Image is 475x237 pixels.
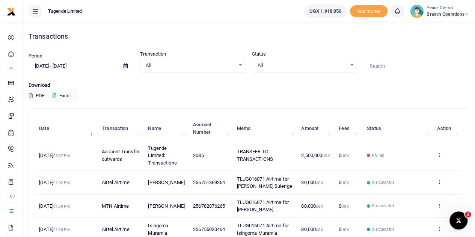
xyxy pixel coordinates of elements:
span: 2,500,000 [301,152,329,158]
span: Successful [372,179,394,186]
span: TLUG016071 Airtime for [PERSON_NAME] [237,199,289,213]
span: Failed [372,152,385,159]
label: Period [29,52,42,60]
span: Branch Operations [427,11,469,18]
span: 3085 [193,152,204,158]
span: All [258,62,347,69]
span: [PERSON_NAME] [148,180,184,185]
th: Amount: activate to sort column ascending [297,117,335,140]
small: UGX [316,204,323,208]
iframe: Intercom live chat [449,211,467,229]
span: Tugende Limited [45,8,85,15]
span: [DATE] [39,226,69,232]
a: UGX 1,918,050 [304,5,347,18]
a: logo-small logo-large logo-large [7,8,16,14]
span: TLUG016071 Airtime for Isingoma Muramia [237,223,289,236]
label: Transaction [140,50,166,58]
span: 0 [339,152,348,158]
th: Account Number: activate to sort column ascending [189,117,232,140]
span: TRANSFER TO TRANSACTIONS [237,149,273,162]
span: 80,000 [301,226,323,232]
th: Memo: activate to sort column ascending [232,117,297,140]
small: 01:02 PM [53,181,70,185]
span: 256751369364 [193,180,225,185]
span: Successful [372,202,394,209]
small: UGX [341,181,348,185]
small: UGX [322,154,329,158]
a: Add money [350,8,388,14]
span: [DATE] [39,203,69,209]
span: 30,000 [301,180,323,185]
span: Airtel Airtime [102,180,129,185]
span: 0 [339,226,348,232]
th: Name: activate to sort column ascending [144,117,189,140]
span: Add money [350,5,388,18]
li: Ac [6,190,16,202]
h4: Transactions [29,32,469,41]
small: 01:00 PM [53,204,70,208]
th: Action: activate to sort column ascending [433,117,463,140]
span: Airtel Airtime [102,226,129,232]
li: Toup your wallet [350,5,388,18]
small: Peace Otema [427,5,469,11]
small: UGX [341,204,348,208]
small: 03:37 PM [53,154,70,158]
span: [DATE] [39,152,69,158]
button: Excel [46,89,77,102]
span: 0 [339,203,348,209]
span: 0 [339,180,348,185]
small: 01:00 PM [53,228,70,232]
li: M [6,62,16,74]
span: 80,000 [301,203,323,209]
span: [DATE] [39,180,69,185]
th: Fees: activate to sort column ascending [335,117,363,140]
small: UGX [341,228,348,232]
span: [PERSON_NAME] [148,203,184,209]
span: All [146,62,235,69]
span: Account Transfer outwards [102,149,140,162]
input: Search [363,60,469,72]
button: PDF [29,89,45,102]
span: 256782876265 [193,203,225,209]
th: Date: activate to sort column descending [35,117,98,140]
th: Status: activate to sort column ascending [363,117,433,140]
span: TLUG016071 Airtime for [PERSON_NAME] Bulenge [237,176,292,189]
input: select period [29,60,118,72]
small: UGX [316,181,323,185]
img: logo-small [7,7,16,16]
span: UGX 1,918,050 [309,8,341,15]
span: Tugende Limited: Transactions [148,145,176,166]
span: Isingoma Muramia [148,223,168,236]
p: Download [29,82,469,89]
small: UGX [341,154,348,158]
span: 256755020464 [193,226,225,232]
li: Wallet ballance [301,5,350,18]
label: Status [252,50,266,58]
small: UGX [316,228,323,232]
span: MTN Airtime [102,203,129,209]
a: profile-user Peace Otema Branch Operations [410,5,469,18]
span: Successful [372,226,394,233]
span: 2 [465,211,471,217]
img: profile-user [410,5,424,18]
th: Transaction: activate to sort column ascending [98,117,144,140]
